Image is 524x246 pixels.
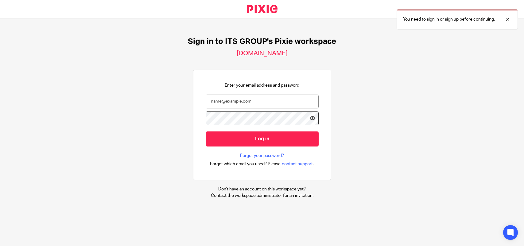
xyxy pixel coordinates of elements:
p: You need to sign in or sign up before continuing. [403,16,495,22]
p: Enter your email address and password [225,82,299,88]
p: Contact the workspace administrator for an invitation. [211,193,313,199]
input: Log in [206,131,319,146]
span: contact support [282,161,313,167]
h2: [DOMAIN_NAME] [237,49,288,57]
a: Forgot your password? [240,153,284,159]
h1: Sign in to ITS GROUP's Pixie workspace [188,37,336,46]
div: . [210,160,314,167]
input: name@example.com [206,95,319,108]
p: Don't have an account on this workspace yet? [211,186,313,192]
span: Forgot which email you used? Please [210,161,281,167]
